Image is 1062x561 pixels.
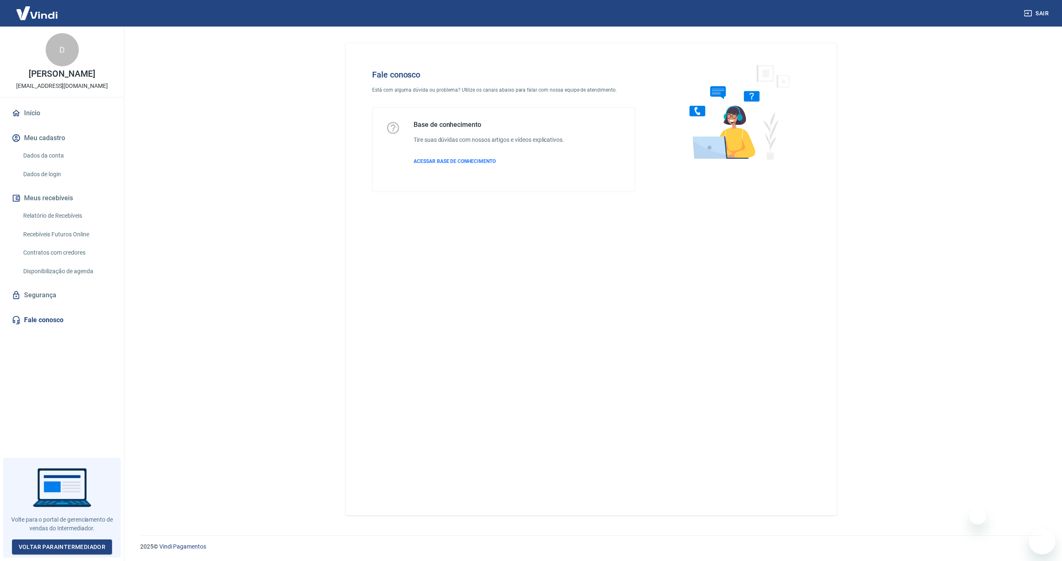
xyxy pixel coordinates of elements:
[20,263,114,280] a: Disponibilização de agenda
[12,539,112,555] a: Voltar paraIntermediador
[10,129,114,147] button: Meu cadastro
[10,286,114,304] a: Segurança
[20,226,114,243] a: Recebíveis Futuros Online
[46,33,79,66] div: D
[10,189,114,207] button: Meus recebíveis
[159,543,206,550] a: Vindi Pagamentos
[414,136,564,144] h6: Tire suas dúvidas com nossos artigos e vídeos explicativos.
[20,244,114,261] a: Contratos com credores
[414,158,496,164] span: ACESSAR BASE DE CONHECIMENTO
[10,104,114,122] a: Início
[140,542,1042,551] p: 2025 ©
[673,56,799,167] img: Fale conosco
[1029,528,1055,554] iframe: Botão para abrir a janela de mensagens
[372,70,635,80] h4: Fale conosco
[372,86,635,94] p: Está com alguma dúvida ou problema? Utilize os canais abaixo para falar com nossa equipe de atend...
[10,0,64,26] img: Vindi
[16,82,108,90] p: [EMAIL_ADDRESS][DOMAIN_NAME]
[20,207,114,224] a: Relatório de Recebíveis
[1022,6,1052,21] button: Sair
[969,508,986,525] iframe: Fechar mensagem
[29,70,95,78] p: [PERSON_NAME]
[414,158,564,165] a: ACESSAR BASE DE CONHECIMENTO
[20,166,114,183] a: Dados de login
[20,147,114,164] a: Dados da conta
[414,121,564,129] h5: Base de conhecimento
[10,311,114,329] a: Fale conosco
